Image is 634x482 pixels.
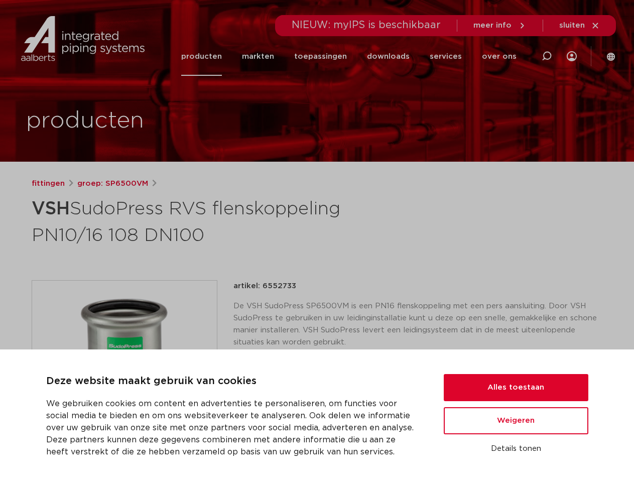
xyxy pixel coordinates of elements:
[242,37,274,76] a: markten
[181,37,517,76] nav: Menu
[294,37,347,76] a: toepassingen
[77,178,148,190] a: groep: SP6500VM
[367,37,410,76] a: downloads
[292,20,441,30] span: NIEUW: myIPS is beschikbaar
[32,281,217,465] img: Product Image for VSH SudoPress RVS flenskoppeling PN10/16 108 DN100
[32,200,70,218] strong: VSH
[444,374,588,401] button: Alles toestaan
[233,280,296,292] p: artikel: 6552733
[482,37,517,76] a: over ons
[233,300,603,348] p: De VSH SudoPress SP6500VM is een PN16 flenskoppeling met een pers aansluiting. Door VSH SudoPress...
[559,22,585,29] span: sluiten
[26,105,144,137] h1: producten
[46,398,420,458] p: We gebruiken cookies om content en advertenties te personaliseren, om functies voor social media ...
[559,21,600,30] a: sluiten
[32,194,409,248] h1: SudoPress RVS flenskoppeling PN10/16 108 DN100
[181,37,222,76] a: producten
[430,37,462,76] a: services
[473,22,512,29] span: meer info
[32,178,65,190] a: fittingen
[46,374,420,390] p: Deze website maakt gebruik van cookies
[473,21,527,30] a: meer info
[444,407,588,434] button: Weigeren
[444,440,588,457] button: Details tonen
